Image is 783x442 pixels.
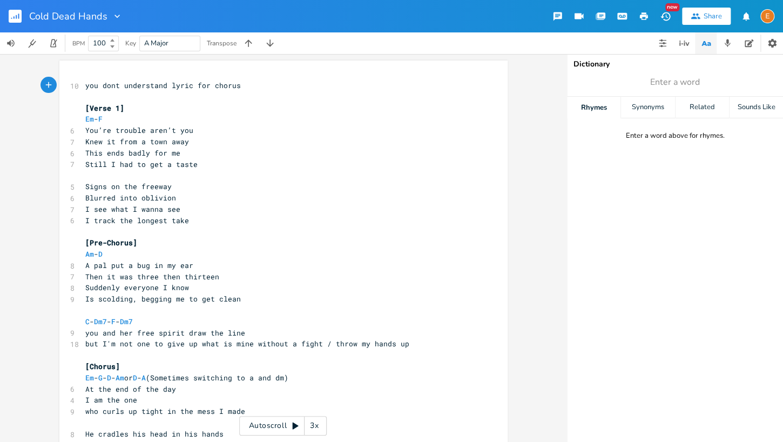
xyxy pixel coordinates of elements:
[107,373,111,383] span: D
[85,373,94,383] span: Em
[85,294,241,304] span: Is scolding, begging me to get clean
[29,11,107,21] span: Cold Dead Hands
[85,429,224,439] span: He cradles his head in his hands
[239,416,327,436] div: Autoscroll
[98,249,103,259] span: D
[650,76,700,89] span: Enter a word
[85,339,409,349] span: but I'm not one to give up what is mine without a fight / throw my hands up
[98,373,103,383] span: G
[144,38,168,48] span: A Major
[85,283,189,292] span: Suddenly everyone I know
[567,97,620,118] div: Rhymes
[116,373,124,383] span: Am
[111,317,116,326] span: F
[85,249,94,259] span: Am
[85,125,193,135] span: You’re trouble aren’t you
[654,6,676,26] button: New
[85,260,193,270] span: A pal put a bug in my ear
[85,204,180,214] span: I see what I wanna see
[85,193,176,203] span: Blurred into oblivion
[85,148,180,158] span: This ends badly for me
[85,361,120,371] span: [Chorus]
[85,114,103,124] span: -
[85,159,198,169] span: Still I had to get a taste
[573,61,777,68] div: Dictionary
[133,373,137,383] span: D
[94,317,107,326] span: Dm7
[305,416,324,436] div: 3x
[626,131,725,140] div: Enter a word above for rhymes.
[85,137,189,146] span: Knew it from a town away
[85,81,241,90] span: you dont understand lyric for chorus
[85,328,245,338] span: you and her free spirit draw the line
[72,41,85,46] div: BPM
[120,317,133,326] span: Dm7
[85,395,137,405] span: I am the one
[98,114,103,124] span: F
[85,182,172,191] span: Signs on the freeway
[85,373,288,383] span: - - - or - (Sometimes switching to a and dm)
[704,11,722,21] div: Share
[676,97,729,118] div: Related
[85,114,94,124] span: Em
[621,97,674,118] div: Synonyms
[85,272,219,282] span: Then it was three then thirteen
[141,373,146,383] span: A
[85,384,176,394] span: At the end of the day
[85,317,133,326] span: - - -
[760,4,774,29] button: E
[85,406,245,416] span: who curls up tight in the mess I made
[85,103,124,113] span: [Verse 1]
[85,216,189,225] span: I track the longest take
[85,238,137,247] span: [Pre-Chorus]
[125,40,136,46] div: Key
[760,9,774,23] div: Erin Nicolle
[665,3,679,11] div: New
[682,8,731,25] button: Share
[207,40,237,46] div: Transpose
[85,317,90,326] span: C
[85,249,103,259] span: -
[730,97,783,118] div: Sounds Like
